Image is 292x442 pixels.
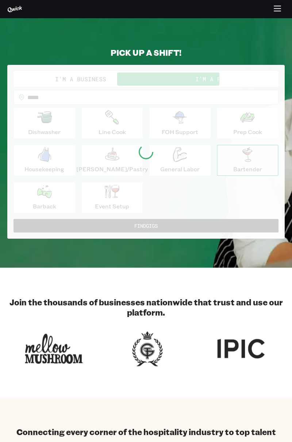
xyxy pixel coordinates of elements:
[25,329,83,368] img: Logo for Mellow Mushroom
[7,47,285,58] h2: PICK UP A SHIFT!
[16,427,276,437] h2: Connecting every corner of the hospitality industry to top talent
[212,329,270,368] img: Logo for IPIC
[7,297,285,317] h2: Join the thousands of businesses nationwide that trust and use our platform.
[118,329,177,368] img: Logo for Georgian Terrace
